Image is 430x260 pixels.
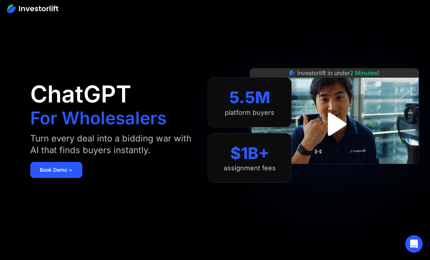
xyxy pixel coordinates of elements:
div: assignment fees [224,164,276,172]
div: $1B+ [230,144,269,163]
div: Turn every deal into a bidding war with AI that finds buyers instantly. [30,133,193,156]
h1: For Wholesalers [30,109,167,127]
a: Book Demo ➢ [30,162,82,178]
a: open lightbox [318,108,351,140]
div: Open Intercom Messenger [405,235,423,253]
div: Investorlift in under ! [297,69,379,77]
h1: ChatGPT [30,82,131,106]
div: platform buyers [225,109,274,117]
iframe: Customer reviews powered by Trustpilot [280,168,389,176]
span: 2 Minutes [350,69,378,77]
div: 5.5M [229,88,270,107]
